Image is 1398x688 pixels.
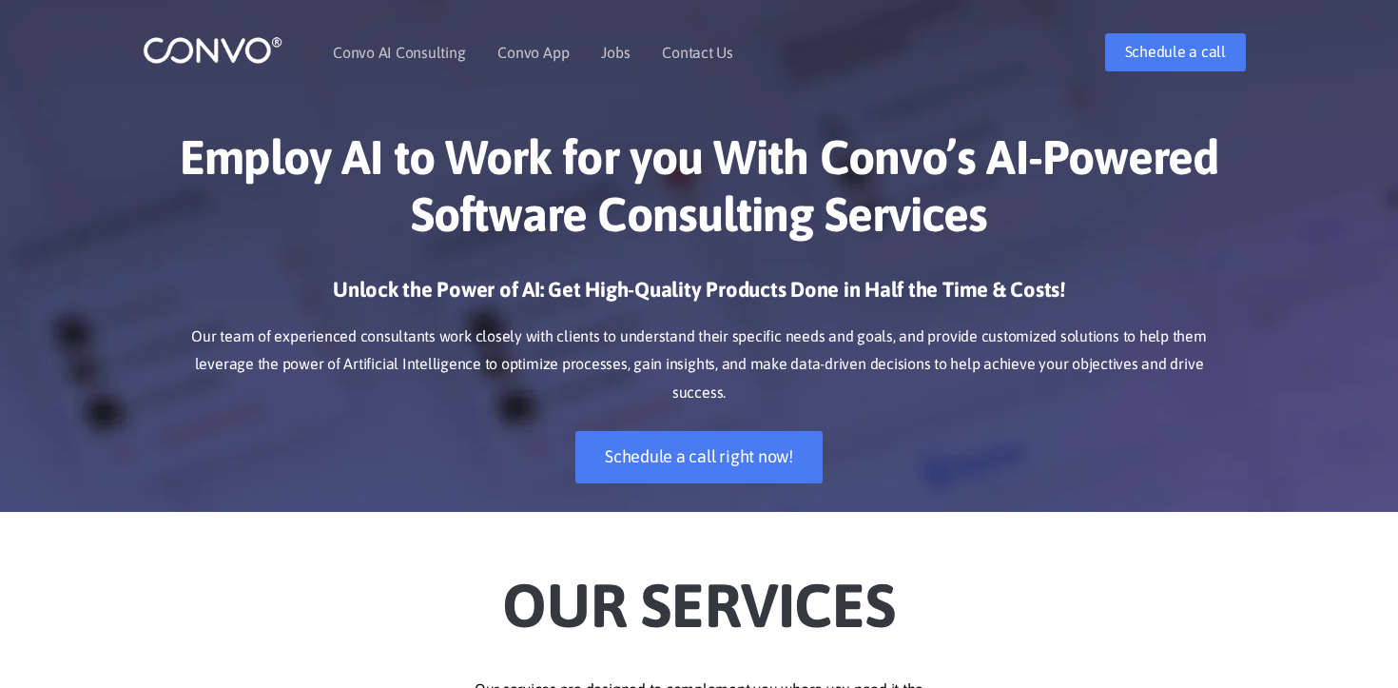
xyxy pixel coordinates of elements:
p: Our team of experienced consultants work closely with clients to understand their specific needs ... [171,323,1227,408]
h1: Employ AI to Work for you With Convo’s AI-Powered Software Consulting Services [171,128,1227,257]
a: Convo App [497,45,569,60]
a: Jobs [601,45,630,60]
a: Schedule a call right now! [575,431,823,483]
h2: Our Services [171,541,1227,647]
img: logo_1.png [143,35,282,65]
a: Schedule a call [1105,33,1246,71]
a: Convo AI Consulting [333,45,465,60]
a: Contact Us [662,45,733,60]
h3: Unlock the Power of AI: Get High-Quality Products Done in Half the Time & Costs! [171,276,1227,318]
